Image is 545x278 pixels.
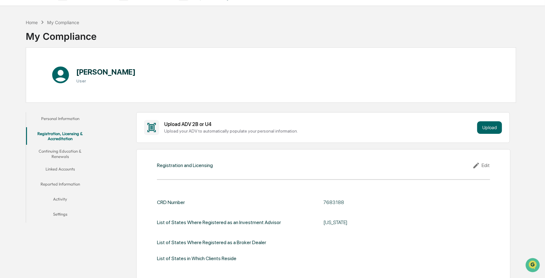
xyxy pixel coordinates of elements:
button: Linked Accounts [26,163,94,178]
button: Upload [477,121,502,134]
div: secondary tabs example [26,112,94,223]
div: 🖐️ [6,80,11,85]
span: Attestations [52,79,78,85]
div: Upload ADV 2B or U4 [164,121,475,127]
p: How can we help? [6,13,114,23]
div: CRD Number [157,199,185,205]
div: 🔎 [6,92,11,97]
img: 1746055101610-c473b297-6a78-478c-a979-82029cc54cd1 [6,48,18,59]
div: 🗄️ [46,80,51,85]
button: Settings [26,208,94,223]
a: 🗄️Attestations [43,76,80,88]
span: Data Lookup [13,91,40,97]
div: We're available if you need us! [21,54,79,59]
div: Upload your ADV to automatically populate your personal information. [164,129,475,134]
button: Registration, Licensing & Accreditation [26,127,94,145]
div: 7683188 [323,199,480,205]
button: Activity [26,193,94,208]
div: Home [26,20,38,25]
div: Start new chat [21,48,103,54]
iframe: Open customer support [525,257,542,274]
div: List of States Where Registered as a Broker Dealer [157,239,266,245]
span: Preclearance [13,79,40,85]
button: Personal Information [26,112,94,127]
div: My Compliance [26,26,97,42]
a: Powered byPylon [44,106,76,111]
div: [US_STATE] [323,219,480,225]
button: Reported Information [26,178,94,193]
div: Registration and Licensing [157,162,213,168]
a: 🔎Data Lookup [4,88,42,100]
span: Pylon [62,106,76,111]
div: List of States in Which Clients Reside [157,255,236,261]
div: List of States Where Registered as an Investment Advisor [157,215,281,229]
div: Edit [472,162,490,169]
button: Continuing Education & Renewals [26,145,94,163]
div: My Compliance [47,20,79,25]
button: Start new chat [107,50,114,57]
input: Clear [16,29,104,35]
h3: User [76,78,136,83]
h1: [PERSON_NAME] [76,67,136,76]
a: 🖐️Preclearance [4,76,43,88]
